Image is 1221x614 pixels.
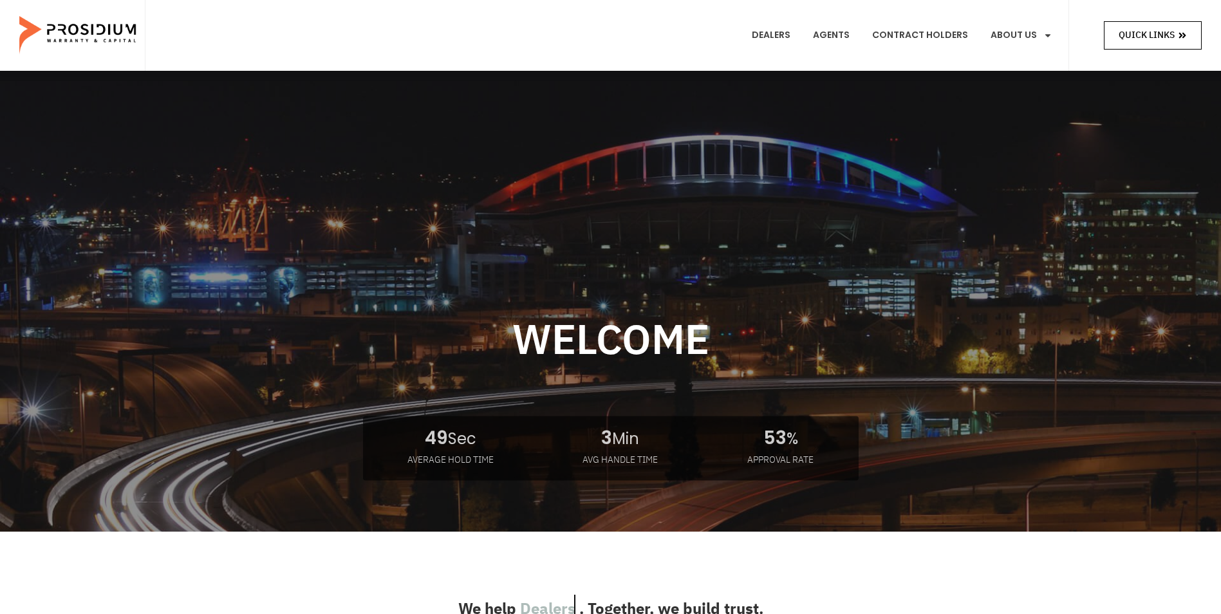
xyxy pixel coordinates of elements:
a: Agents [803,12,859,59]
a: Contract Holders [862,12,978,59]
a: Quick Links [1104,21,1202,49]
a: About Us [981,12,1062,59]
a: Dealers [742,12,800,59]
span: Quick Links [1119,27,1175,43]
nav: Menu [742,12,1062,59]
